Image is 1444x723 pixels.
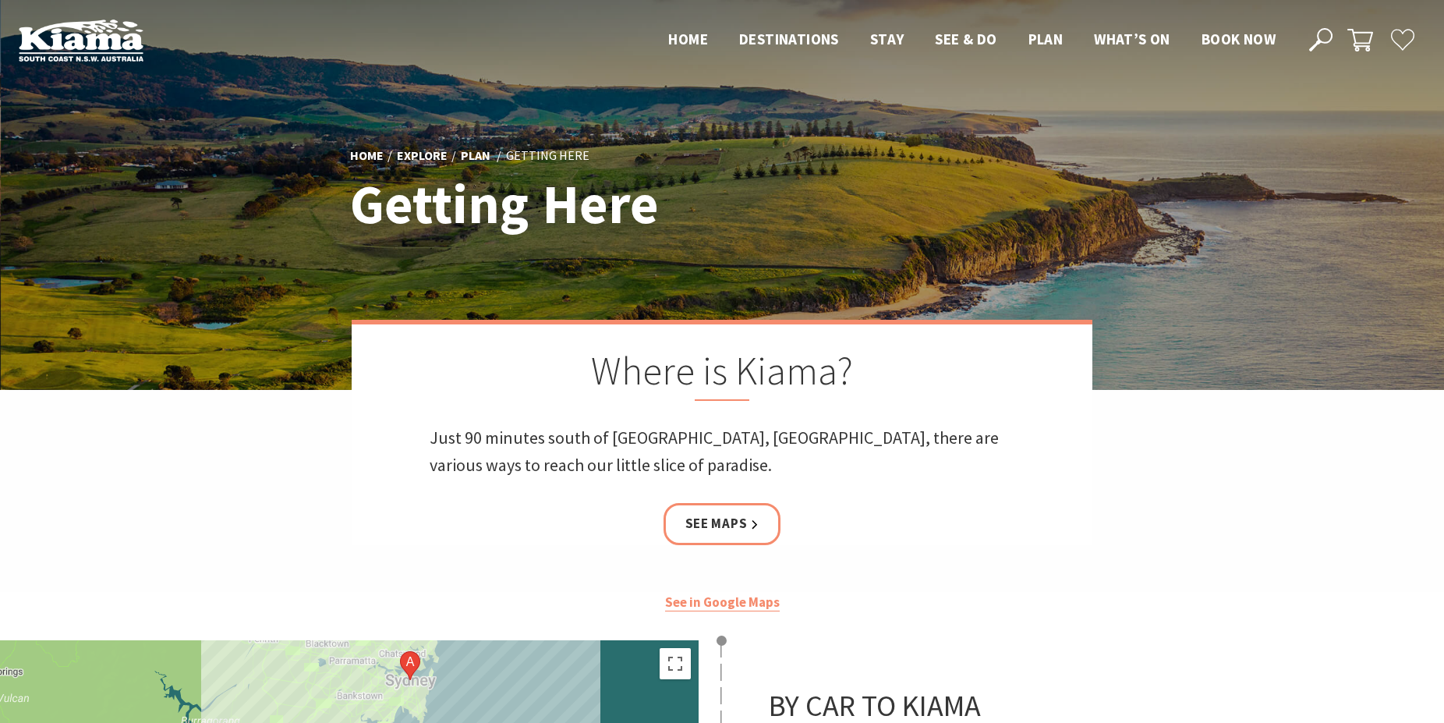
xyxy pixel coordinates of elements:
[350,147,384,165] a: Home
[870,30,904,48] span: Stay
[506,146,589,166] li: Getting Here
[653,27,1291,53] nav: Main Menu
[430,348,1014,401] h2: Where is Kiama?
[739,30,839,48] span: Destinations
[430,424,1014,479] p: Just 90 minutes south of [GEOGRAPHIC_DATA], [GEOGRAPHIC_DATA], there are various ways to reach ou...
[19,19,143,62] img: Kiama Logo
[1094,30,1170,48] span: What’s On
[660,648,691,679] button: Toggle fullscreen view
[1028,30,1064,48] span: Plan
[668,30,708,48] span: Home
[935,30,996,48] span: See & Do
[664,503,781,544] a: See Maps
[397,147,448,165] a: Explore
[461,147,490,165] a: Plan
[1202,30,1276,48] span: Book now
[400,651,420,680] div: Sydney NSW, Australia
[350,174,791,234] h1: Getting Here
